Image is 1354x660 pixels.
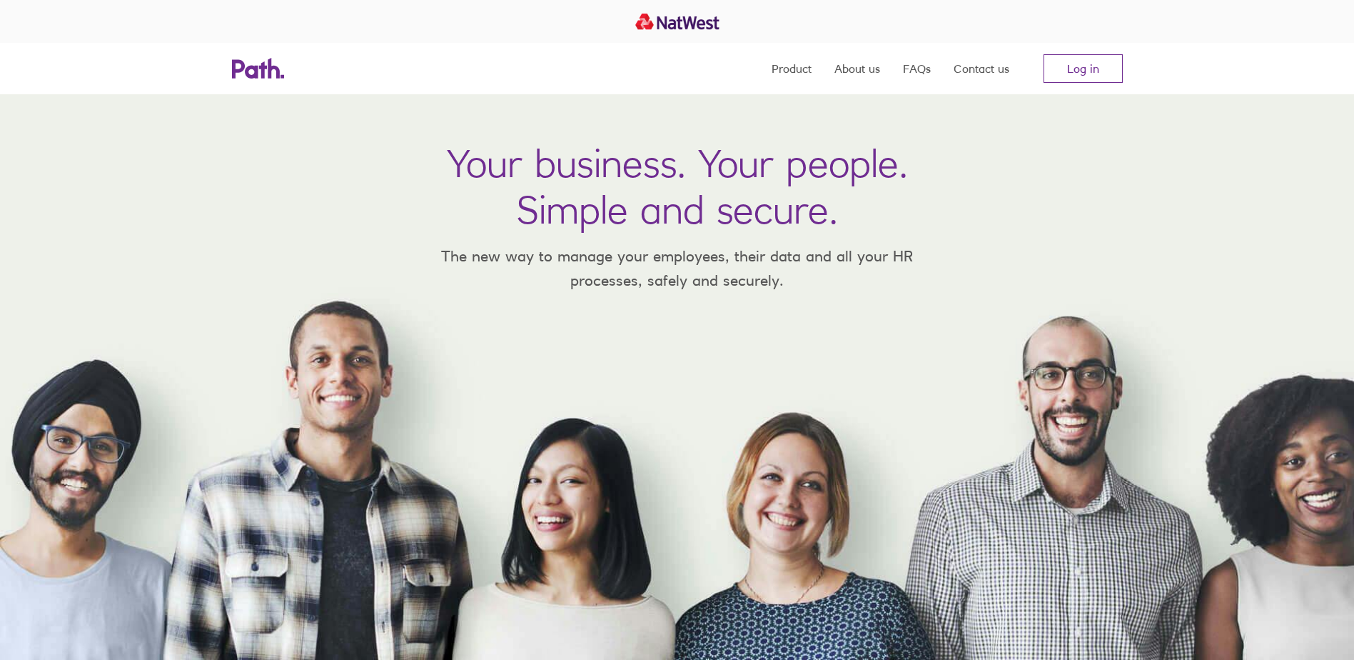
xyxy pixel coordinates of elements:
[420,244,934,292] p: The new way to manage your employees, their data and all your HR processes, safely and securely.
[834,43,880,94] a: About us
[447,140,908,233] h1: Your business. Your people. Simple and secure.
[903,43,931,94] a: FAQs
[1044,54,1123,83] a: Log in
[772,43,812,94] a: Product
[954,43,1009,94] a: Contact us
